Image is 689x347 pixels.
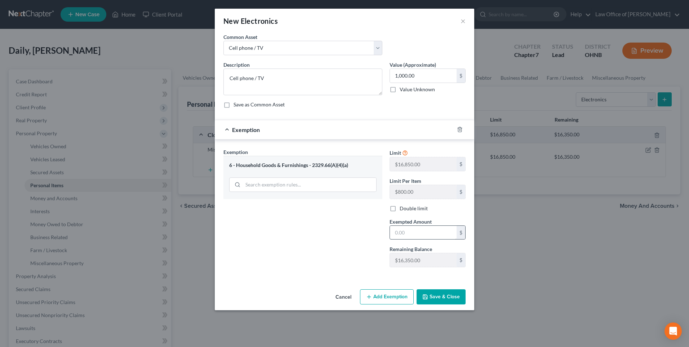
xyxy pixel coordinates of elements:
input: 0.00 [390,69,457,83]
input: Search exemption rules... [243,178,376,192]
input: 0.00 [390,226,457,240]
div: Open Intercom Messenger [664,322,682,340]
label: Save as Common Asset [234,101,285,108]
div: $ [457,185,465,199]
div: $ [457,253,465,267]
button: Cancel [330,290,357,304]
div: $ [457,157,465,171]
div: $ [457,226,465,240]
label: Double limit [400,205,428,212]
input: -- [390,253,457,267]
label: Remaining Balance [390,245,432,253]
span: Exemption [223,149,248,155]
div: $ [457,69,465,83]
label: Limit Per Item [390,177,421,185]
span: Limit [390,150,401,156]
button: Save & Close [417,289,466,304]
label: Value (Approximate) [390,61,436,69]
label: Value Unknown [400,86,435,93]
span: Exempted Amount [390,219,432,225]
input: -- [390,157,457,171]
button: × [461,17,466,25]
label: Common Asset [223,33,257,41]
span: Exemption [232,126,260,133]
button: Add Exemption [360,289,414,304]
div: 6 - Household Goods & Furnishings - 2329.66(A)(4)(a) [229,162,377,169]
div: New Electronics [223,16,278,26]
input: -- [390,185,457,199]
span: Description [223,62,250,68]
